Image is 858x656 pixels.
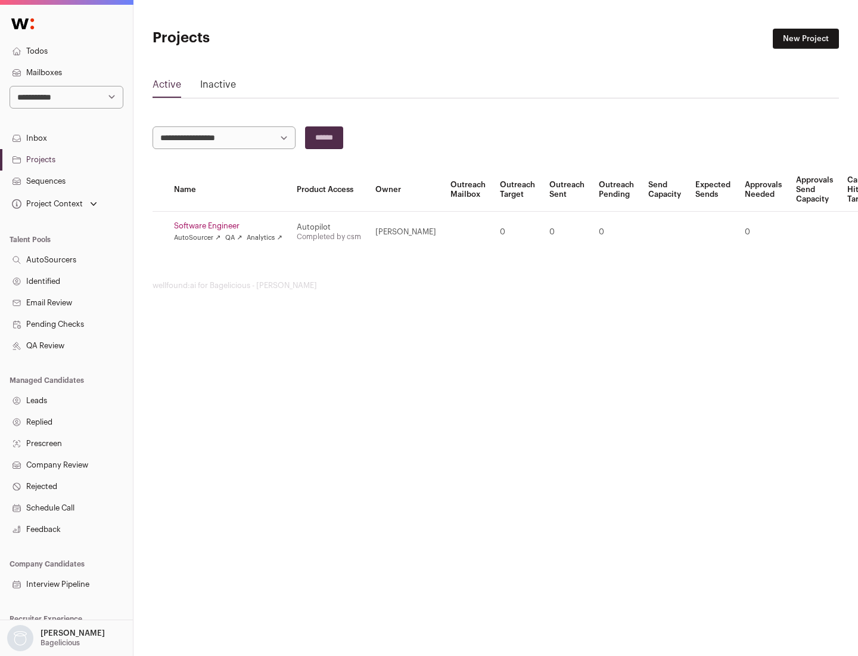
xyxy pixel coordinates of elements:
[493,212,542,253] td: 0
[174,221,282,231] a: Software Engineer
[10,196,100,212] button: Open dropdown
[773,29,839,49] a: New Project
[297,233,361,240] a: Completed by csm
[443,168,493,212] th: Outreach Mailbox
[493,168,542,212] th: Outreach Target
[153,78,181,97] a: Active
[5,625,107,651] button: Open dropdown
[290,168,368,212] th: Product Access
[592,168,641,212] th: Outreach Pending
[167,168,290,212] th: Name
[641,168,688,212] th: Send Capacity
[368,212,443,253] td: [PERSON_NAME]
[688,168,738,212] th: Expected Sends
[297,222,361,232] div: Autopilot
[200,78,236,97] a: Inactive
[41,629,105,638] p: [PERSON_NAME]
[789,168,840,212] th: Approvals Send Capacity
[542,168,592,212] th: Outreach Sent
[542,212,592,253] td: 0
[7,625,33,651] img: nopic.png
[10,199,83,209] div: Project Context
[153,29,381,48] h1: Projects
[5,12,41,36] img: Wellfound
[592,212,641,253] td: 0
[247,233,282,243] a: Analytics ↗
[225,233,242,243] a: QA ↗
[174,233,220,243] a: AutoSourcer ↗
[738,212,789,253] td: 0
[41,638,80,648] p: Bagelicious
[153,281,839,290] footer: wellfound:ai for Bagelicious - [PERSON_NAME]
[368,168,443,212] th: Owner
[738,168,789,212] th: Approvals Needed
